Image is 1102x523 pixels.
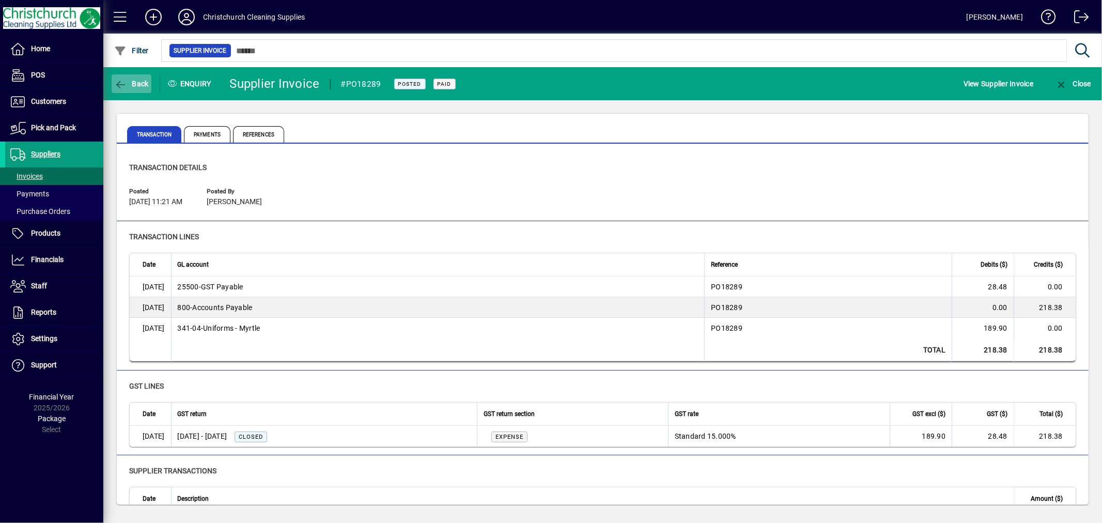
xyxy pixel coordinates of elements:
[203,9,305,25] div: Christchurch Cleaning Supplies
[341,76,381,93] div: #PO18289
[981,259,1007,270] span: Debits ($)
[127,126,181,143] span: Transaction
[438,81,452,87] span: Paid
[964,75,1033,92] span: View Supplier Invoice
[178,323,260,333] span: Uniforms - Myrtle
[1014,276,1076,297] td: 0.00
[5,203,103,220] a: Purchase Orders
[178,282,243,292] span: GST Payable
[129,467,216,475] span: supplier transactions
[184,126,230,143] span: Payments
[1033,2,1056,36] a: Knowledge Base
[668,426,890,447] td: Standard 15.000%
[129,188,191,195] span: Posted
[5,300,103,326] a: Reports
[130,276,171,297] td: [DATE]
[5,36,103,62] a: Home
[1055,80,1091,88] span: Close
[170,8,203,26] button: Profile
[31,229,60,237] span: Products
[5,89,103,115] a: Customers
[31,97,66,105] span: Customers
[31,361,57,369] span: Support
[967,9,1023,25] div: [PERSON_NAME]
[129,382,164,390] span: GST lines
[130,426,171,447] td: [DATE]
[675,408,699,420] span: GST rate
[174,45,227,56] span: Supplier Invoice
[1034,259,1063,270] span: Credits ($)
[1014,297,1076,318] td: 218.38
[31,255,64,264] span: Financials
[495,434,523,440] span: EXPENSE
[5,167,103,185] a: Invoices
[1052,74,1094,93] button: Close
[952,318,1014,339] td: 189.90
[31,334,57,343] span: Settings
[711,259,738,270] span: Reference
[112,74,151,93] button: Back
[143,493,156,504] span: Date
[114,80,149,88] span: Back
[704,339,952,362] td: Total
[704,276,952,297] td: PO18289
[178,259,209,270] span: GL account
[952,276,1014,297] td: 28.48
[31,308,56,316] span: Reports
[178,302,253,313] span: Accounts Payable
[178,408,207,420] span: GST return
[171,426,477,447] td: [DATE] - [DATE]
[5,221,103,247] a: Products
[130,297,171,318] td: [DATE]
[5,352,103,378] a: Support
[233,126,284,143] span: References
[398,81,422,87] span: Posted
[704,297,952,318] td: PO18289
[5,247,103,273] a: Financials
[31,71,45,79] span: POS
[952,297,1014,318] td: 0.00
[130,318,171,339] td: [DATE]
[103,74,160,93] app-page-header-button: Back
[1066,2,1089,36] a: Logout
[207,188,269,195] span: Posted by
[31,282,47,290] span: Staff
[143,408,156,420] span: Date
[5,63,103,88] a: POS
[5,273,103,299] a: Staff
[137,8,170,26] button: Add
[1044,74,1102,93] app-page-header-button: Close enquiry
[114,47,149,55] span: Filter
[129,163,207,172] span: Transaction details
[207,198,262,206] span: [PERSON_NAME]
[160,75,222,92] div: Enquiry
[890,426,952,447] td: 189.90
[129,233,199,241] span: Transaction lines
[961,74,1036,93] button: View Supplier Invoice
[5,115,103,141] a: Pick and Pack
[1014,426,1076,447] td: 218.38
[31,44,50,53] span: Home
[38,414,66,423] span: Package
[230,75,320,92] div: Supplier Invoice
[10,172,43,180] span: Invoices
[178,493,209,504] span: Description
[31,124,76,132] span: Pick and Pack
[129,198,182,206] span: [DATE] 11:21 AM
[484,408,535,420] span: GST return section
[239,434,263,440] span: Closed
[5,185,103,203] a: Payments
[952,339,1014,362] td: 218.38
[31,150,60,158] span: Suppliers
[10,207,70,216] span: Purchase Orders
[5,326,103,352] a: Settings
[1014,339,1076,362] td: 218.38
[1031,493,1063,504] span: Amount ($)
[952,426,1014,447] td: 28.48
[912,408,945,420] span: GST excl ($)
[704,318,952,339] td: PO18289
[112,41,151,60] button: Filter
[987,408,1007,420] span: GST ($)
[1039,408,1063,420] span: Total ($)
[143,259,156,270] span: Date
